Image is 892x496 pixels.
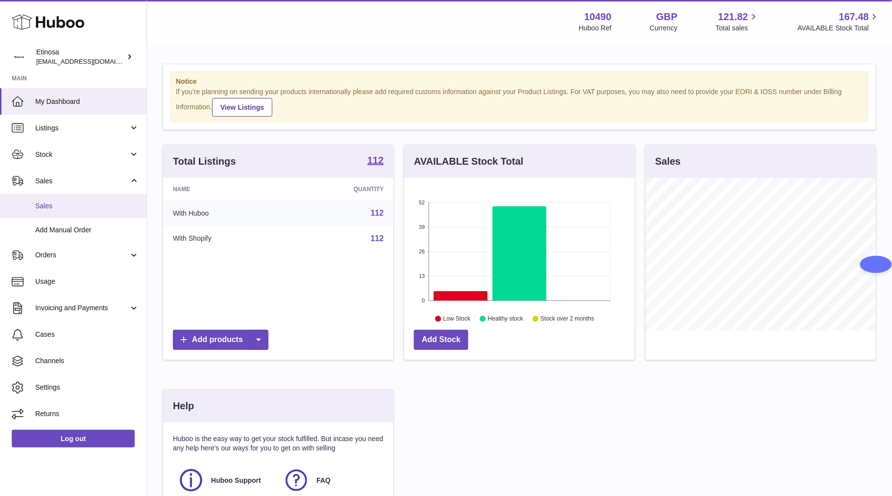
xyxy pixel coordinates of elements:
div: Currency [650,24,678,33]
span: 167.48 [839,10,869,24]
a: View Listings [212,98,272,117]
span: My Dashboard [35,97,139,106]
p: Huboo is the easy way to get your stock fulfilled. But incase you need any help here's our ways f... [173,434,384,453]
div: Huboo Ref [579,24,612,33]
span: AVAILABLE Stock Total [797,24,880,33]
span: Sales [35,176,129,186]
span: Invoicing and Payments [35,303,129,313]
text: 0 [422,298,425,303]
a: Add products [173,330,268,350]
span: Add Manual Order [35,225,139,235]
text: 26 [419,248,425,254]
span: Huboo Support [211,476,261,485]
strong: GBP [656,10,677,24]
td: With Shopify [163,226,288,251]
a: Add Stock [414,330,468,350]
h3: AVAILABLE Stock Total [414,155,523,168]
a: 112 [371,234,384,243]
a: Log out [12,430,135,447]
text: Stock over 2 months [541,315,594,322]
span: [EMAIL_ADDRESS][DOMAIN_NAME] [36,57,144,65]
span: 121.82 [718,10,748,24]
span: FAQ [316,476,331,485]
a: 121.82 Total sales [716,10,759,33]
div: If you're planning on sending your products internationally please add required customs informati... [176,87,863,117]
text: Healthy stock [488,315,524,322]
img: Wolphuk@gmail.com [12,50,26,64]
a: 112 [371,209,384,217]
span: Stock [35,150,129,159]
span: Cases [35,330,139,339]
span: Orders [35,250,129,260]
text: 39 [419,224,425,230]
a: 112 [367,155,384,167]
th: Name [163,178,288,200]
text: 13 [419,273,425,279]
strong: Notice [176,77,863,86]
strong: 10490 [584,10,612,24]
a: FAQ [283,467,379,494]
text: Low Stock [443,315,471,322]
span: Channels [35,356,139,366]
a: Huboo Support [178,467,273,494]
span: Settings [35,383,139,392]
strong: 112 [367,155,384,165]
a: 167.48 AVAILABLE Stock Total [797,10,880,33]
text: 52 [419,199,425,205]
h3: Total Listings [173,155,236,168]
span: Listings [35,124,129,133]
th: Quantity [288,178,394,200]
h3: Sales [655,155,681,168]
span: Usage [35,277,139,286]
span: Total sales [716,24,759,33]
span: Returns [35,409,139,419]
span: Sales [35,201,139,211]
div: Etinosa [36,48,124,66]
td: With Huboo [163,200,288,226]
h3: Help [173,399,194,413]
